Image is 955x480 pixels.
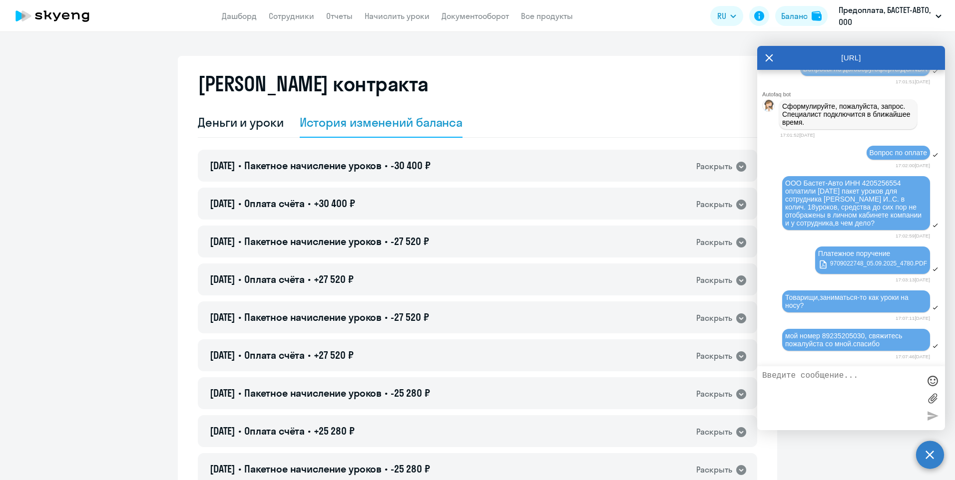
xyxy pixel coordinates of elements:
[238,463,241,475] span: •
[244,197,305,210] span: Оплата счёта
[385,387,388,399] span: •
[896,233,930,239] time: 17:02:59[DATE]
[696,236,732,248] div: Раскрыть
[896,163,930,168] time: 17:02:00[DATE]
[781,10,808,22] div: Баланс
[308,349,311,361] span: •
[717,10,726,22] span: RU
[210,463,235,475] span: [DATE]
[780,132,815,138] time: 17:01:52[DATE]
[696,198,732,211] div: Раскрыть
[785,332,904,348] span: мой номер 89235205030, свяжитесь пожалуйста со мной.спасибо
[521,11,573,21] a: Все продукты
[314,273,354,285] span: +27 520 ₽
[238,273,241,285] span: •
[870,149,927,157] span: Вопрос по оплате
[244,387,382,399] span: Пакетное начисление уроков
[244,235,382,247] span: Пакетное начисление уроков
[314,425,355,437] span: +25 280 ₽
[244,349,305,361] span: Оплата счёта
[785,179,924,227] span: ООО Бастет-Авто ИНН 4205256554 оплатили [DATE] пакет уроков для сотрудника [PERSON_NAME] И..С. в ...
[385,159,388,172] span: •
[391,387,430,399] span: -25 280 ₽
[365,11,430,21] a: Начислить уроки
[210,197,235,210] span: [DATE]
[762,91,945,97] div: Autofaq bot
[238,387,241,399] span: •
[385,463,388,475] span: •
[314,349,354,361] span: +27 520 ₽
[198,72,429,96] h2: [PERSON_NAME] контракта
[210,425,235,437] span: [DATE]
[385,235,388,247] span: •
[696,350,732,362] div: Раскрыть
[763,100,775,114] img: bot avatar
[696,160,732,173] div: Раскрыть
[238,235,241,247] span: •
[896,277,930,282] time: 17:03:13[DATE]
[244,273,305,285] span: Оплата счёта
[269,11,314,21] a: Сотрудники
[896,315,930,321] time: 17:07:11[DATE]
[222,11,257,21] a: Дашборд
[696,388,732,400] div: Раскрыть
[782,102,912,126] span: Сформулируйте, пожалуйста, запрос. Специалист подключится в ближайшее время.
[244,311,382,323] span: Пакетное начисление уроков
[238,349,241,361] span: •
[210,311,235,323] span: [DATE]
[710,6,743,26] button: RU
[812,11,822,21] img: balance
[839,4,932,28] p: Предоплата, БАСТЕТ-АВТО, ООО
[696,426,732,438] div: Раскрыть
[818,257,927,269] a: 9709022748_05.09.2025_4780.PDF
[696,274,732,286] div: Раскрыть
[210,387,235,399] span: [DATE]
[238,425,241,437] span: •
[308,425,311,437] span: •
[896,354,930,359] time: 17:07:46[DATE]
[775,6,828,26] button: Балансbalance
[391,311,429,323] span: -27 520 ₽
[210,349,235,361] span: [DATE]
[300,114,463,130] div: История изменений баланса
[896,79,930,84] time: 17:01:51[DATE]
[696,312,732,324] div: Раскрыть
[238,159,241,172] span: •
[210,159,235,172] span: [DATE]
[238,197,241,210] span: •
[198,114,284,130] div: Деньги и уроки
[925,391,940,406] label: Лимит 10 файлов
[696,464,732,476] div: Раскрыть
[385,311,388,323] span: •
[244,463,382,475] span: Пакетное начисление уроков
[308,273,311,285] span: •
[391,235,429,247] span: -27 520 ₽
[210,235,235,247] span: [DATE]
[442,11,509,21] a: Документооборот
[326,11,353,21] a: Отчеты
[314,197,355,210] span: +30 400 ₽
[238,311,241,323] span: •
[391,463,430,475] span: -25 280 ₽
[308,197,311,210] span: •
[391,159,431,172] span: -30 400 ₽
[210,273,235,285] span: [DATE]
[244,159,382,172] span: Пакетное начисление уроков
[834,4,947,28] button: Предоплата, БАСТЕТ-АВТО, ООО
[818,249,891,257] span: Платежное поручение
[785,293,911,309] span: Товарищи,заниматься-то как уроки на носу?
[244,425,305,437] span: Оплата счёта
